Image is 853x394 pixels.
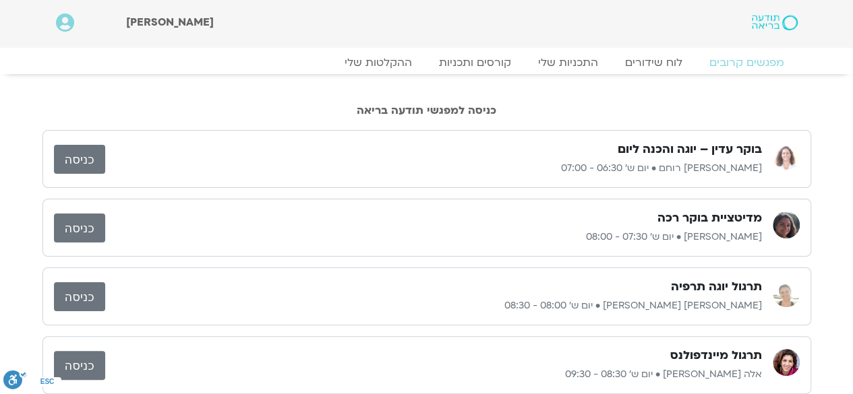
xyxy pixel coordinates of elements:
a: מפגשים קרובים [696,56,798,69]
span: [PERSON_NAME] [126,15,214,30]
img: אורנה סמלסון רוחם [773,143,800,170]
a: לוח שידורים [612,56,696,69]
p: [PERSON_NAME] [PERSON_NAME] • יום ש׳ 08:00 - 08:30 [105,298,762,314]
a: כניסה [54,282,105,311]
h3: בוקר עדין – יוגה והכנה ליום [618,141,762,158]
img: סיגל כהן [773,280,800,307]
img: קרן גל [773,211,800,238]
a: קורסים ותכניות [425,56,525,69]
a: התכניות שלי [525,56,612,69]
nav: Menu [56,56,798,69]
h3: תרגול יוגה תרפיה [671,279,762,295]
a: ההקלטות שלי [331,56,425,69]
img: אלה טולנאי [773,349,800,376]
h3: תרגול מיינדפולנס [670,348,762,364]
h3: מדיטציית בוקר רכה [657,210,762,226]
a: כניסה [54,214,105,242]
a: כניסה [54,145,105,174]
p: [PERSON_NAME] • יום ש׳ 07:30 - 08:00 [105,229,762,245]
h2: כניסה למפגשי תודעה בריאה [42,104,811,117]
a: כניסה [54,351,105,380]
p: [PERSON_NAME] רוחם • יום ש׳ 06:30 - 07:00 [105,160,762,176]
p: אלה [PERSON_NAME] • יום ש׳ 08:30 - 09:30 [105,366,762,383]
